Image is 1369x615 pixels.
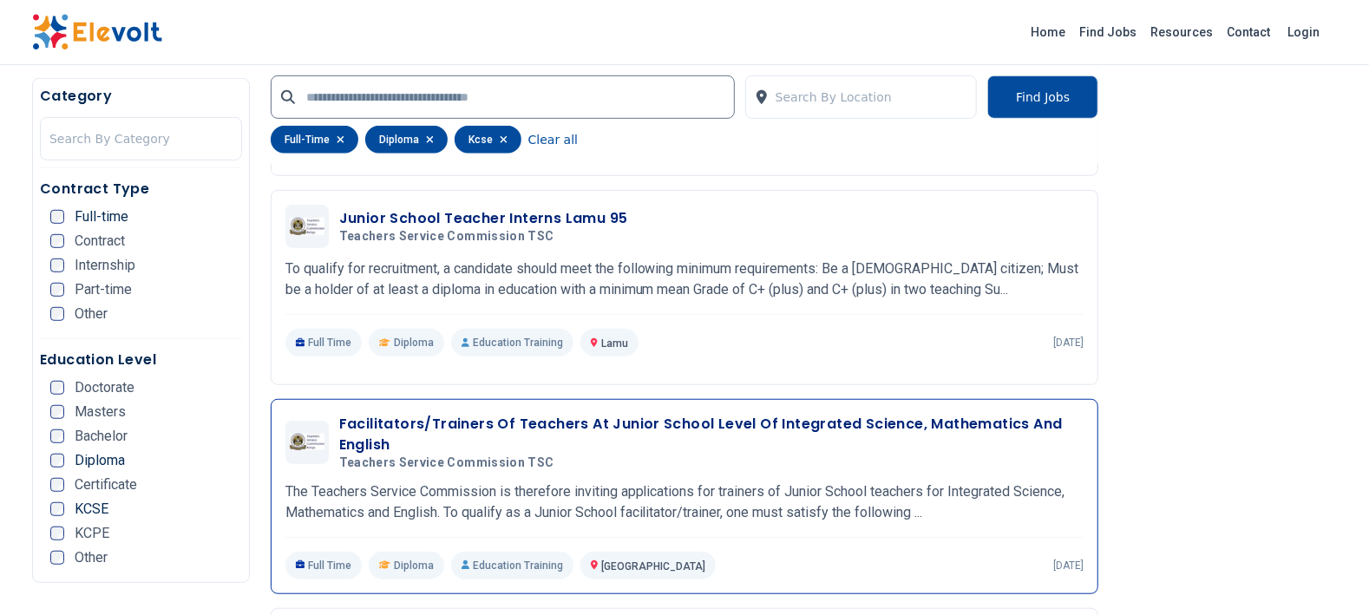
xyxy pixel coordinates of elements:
span: Certificate [75,478,137,492]
button: Find Jobs [987,75,1098,119]
span: KCPE [75,527,109,540]
span: Contract [75,234,125,248]
p: The Teachers Service Commission is therefore inviting applications for trainers of Junior School ... [285,481,1084,523]
div: full-time [271,126,358,154]
span: Teachers Service Commission TSC [339,229,554,245]
input: Full-time [50,210,64,224]
img: Teachers Service Commission TSC [290,218,324,234]
input: Other [50,551,64,565]
input: Diploma [50,454,64,468]
button: Clear all [528,126,578,154]
input: Doctorate [50,381,64,395]
input: Masters [50,405,64,419]
input: Certificate [50,478,64,492]
span: Internship [75,258,135,272]
p: [DATE] [1053,559,1084,572]
img: Teachers Service Commission TSC [290,434,324,450]
p: [DATE] [1053,336,1084,350]
a: Contact [1220,18,1277,46]
p: Education Training [451,329,573,357]
iframe: Advertisement [1119,78,1297,599]
p: Full Time [285,329,363,357]
span: Bachelor [75,429,128,443]
div: diploma [365,126,448,154]
a: Login [1277,15,1330,49]
div: kcse [455,126,521,154]
span: Other [75,307,108,321]
a: Home [1024,18,1072,46]
input: KCPE [50,527,64,540]
a: Teachers Service Commission TSCFacilitators/Trainers Of Teachers At Junior School Level Of Integr... [285,414,1084,579]
h3: Facilitators/Trainers Of Teachers At Junior School Level Of Integrated Science, Mathematics And E... [339,414,1084,455]
span: Part-time [75,283,132,297]
h5: Education Level [40,350,242,370]
a: Teachers Service Commission TSCJunior School Teacher Interns Lamu 95Teachers Service Commission T... [285,205,1084,357]
a: Find Jobs [1072,18,1143,46]
span: Doctorate [75,381,134,395]
input: KCSE [50,502,64,516]
h3: Junior School Teacher Interns Lamu 95 [339,208,628,229]
p: Full Time [285,552,363,579]
span: Other [75,551,108,565]
span: Full-time [75,210,128,224]
span: Masters [75,405,126,419]
span: KCSE [75,502,108,516]
input: Internship [50,258,64,272]
input: Part-time [50,283,64,297]
span: Diploma [394,559,434,572]
span: Teachers Service Commission TSC [339,455,554,471]
span: Diploma [75,454,125,468]
h5: Contract Type [40,179,242,200]
input: Contract [50,234,64,248]
p: Education Training [451,552,573,579]
span: Lamu [601,337,628,350]
img: Elevolt [32,14,162,50]
input: Bachelor [50,429,64,443]
p: To qualify for recruitment, a candidate should meet the following minimum requirements: Be a [DEM... [285,258,1084,300]
iframe: Chat Widget [1282,532,1369,615]
h5: Category [40,86,242,107]
span: Diploma [394,336,434,350]
input: Other [50,307,64,321]
span: [GEOGRAPHIC_DATA] [601,560,705,572]
a: Resources [1143,18,1220,46]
